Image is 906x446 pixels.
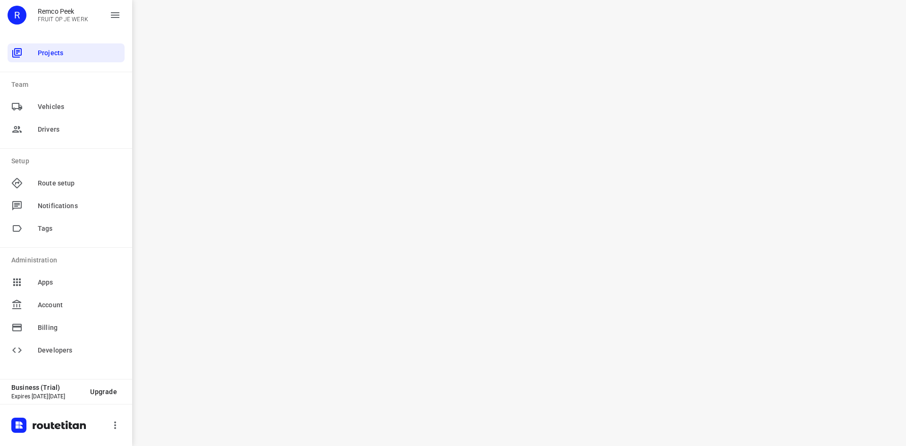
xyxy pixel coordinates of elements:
span: Apps [38,278,121,287]
span: Notifications [38,201,121,211]
span: Vehicles [38,102,121,112]
div: Tags [8,219,125,238]
p: FRUIT OP JE WERK [38,16,88,23]
button: Upgrade [83,383,125,400]
p: Setup [11,156,125,166]
span: Upgrade [90,388,117,396]
p: Expires [DATE][DATE] [11,393,83,400]
div: R [8,6,26,25]
span: Account [38,300,121,310]
span: Billing [38,323,121,333]
span: Drivers [38,125,121,135]
span: Developers [38,345,121,355]
p: Administration [11,255,125,265]
div: Route setup [8,174,125,193]
div: Billing [8,318,125,337]
p: Team [11,80,125,90]
div: Vehicles [8,97,125,116]
div: Apps [8,273,125,292]
div: Drivers [8,120,125,139]
div: Account [8,295,125,314]
p: Remco Peek [38,8,88,15]
span: Route setup [38,178,121,188]
p: Business (Trial) [11,384,83,391]
span: Tags [38,224,121,234]
div: Developers [8,341,125,360]
div: Projects [8,43,125,62]
div: Notifications [8,196,125,215]
span: Projects [38,48,121,58]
